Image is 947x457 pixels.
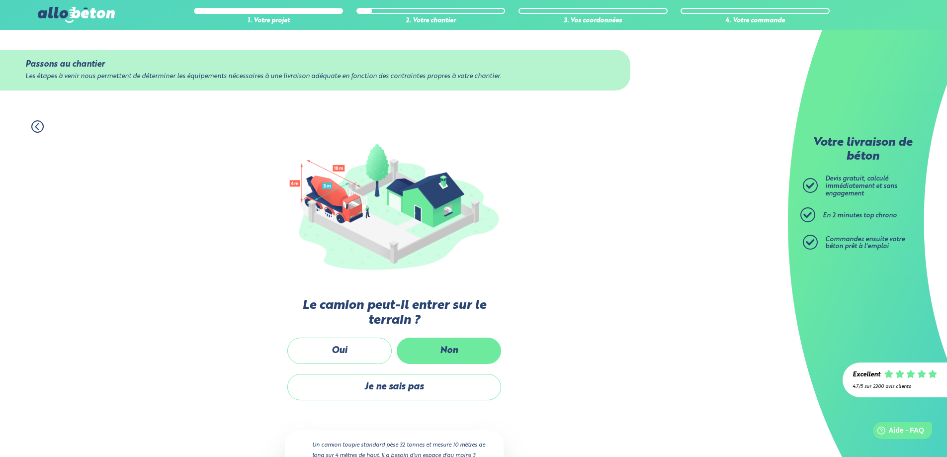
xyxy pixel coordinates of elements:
div: Les étapes à venir nous permettent de déterminer les équipements nécessaires à une livraison adéq... [25,73,605,81]
label: Non [397,338,501,364]
div: 2. Votre chantier [356,17,506,25]
div: Passons au chantier [25,60,605,69]
img: allobéton [38,7,114,23]
iframe: Help widget launcher [859,418,936,446]
div: 1. Votre projet [194,17,343,25]
label: Je ne sais pas [287,374,501,400]
div: 3. Vos coordonnées [518,17,668,25]
label: Oui [287,338,392,364]
label: Le camion peut-il entrer sur le terrain ? [285,298,504,328]
div: 4. Votre commande [681,17,830,25]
